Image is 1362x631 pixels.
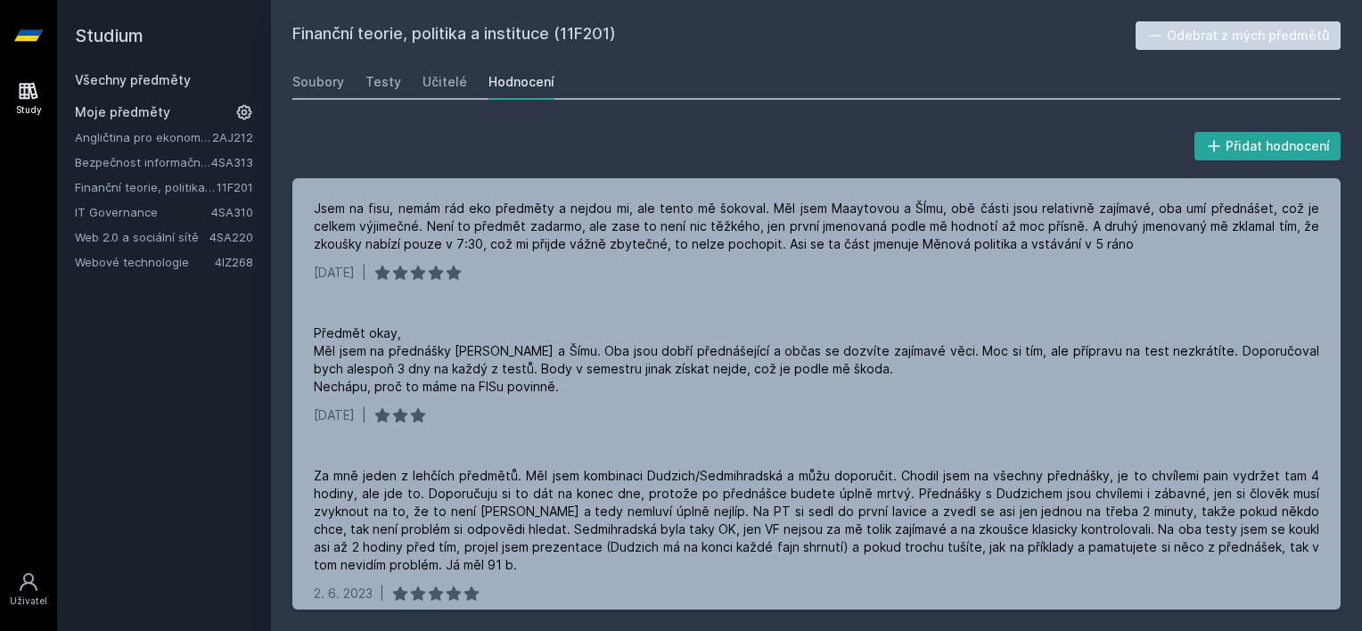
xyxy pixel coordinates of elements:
a: 4SA313 [211,155,253,169]
div: [DATE] [314,406,355,424]
a: Finanční teorie, politika a instituce [75,178,217,196]
a: 2AJ212 [212,130,253,144]
div: 2. 6. 2023 [314,585,373,602]
a: Web 2.0 a sociální sítě [75,228,209,246]
a: Učitelé [423,64,467,100]
div: Hodnocení [488,73,554,91]
a: Webové technologie [75,253,215,271]
div: | [380,585,384,602]
a: Soubory [292,64,344,100]
div: [DATE] [314,264,355,282]
div: Učitelé [423,73,467,91]
div: Uživatel [10,594,47,608]
div: Předmět okay, Měl jsem na přednášky [PERSON_NAME] a Šímu. Oba jsou dobří přednášející a občas se ... [314,324,1319,396]
div: Jsem na fisu, nemám rád eko předměty a nejdou mi, ale tento mě šokoval. Měl jsem Maaytovou a ŠÍmu... [314,200,1319,253]
a: 4IZ268 [215,255,253,269]
a: Testy [365,64,401,100]
div: Testy [365,73,401,91]
a: 4SA310 [211,205,253,219]
a: Uživatel [4,562,53,617]
button: Přidat hodnocení [1194,132,1341,160]
a: 4SA220 [209,230,253,244]
a: Study [4,71,53,126]
div: | [362,406,366,424]
div: | [362,264,366,282]
a: Angličtina pro ekonomická studia 2 (B2/C1) [75,128,212,146]
button: Odebrat z mých předmětů [1136,21,1341,50]
div: Study [16,103,42,117]
a: IT Governance [75,203,211,221]
span: Moje předměty [75,103,170,121]
a: Bezpečnost informačních systémů [75,153,211,171]
a: 11F201 [217,180,253,194]
div: Soubory [292,73,344,91]
h2: Finanční teorie, politika a instituce (11F201) [292,21,1136,50]
a: Všechny předměty [75,72,191,87]
div: Za mně jeden z lehčích předmětů. Měl jsem kombinaci Dudzich/Sedmihradská a můžu doporučit. Chodil... [314,467,1319,574]
a: Hodnocení [488,64,554,100]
